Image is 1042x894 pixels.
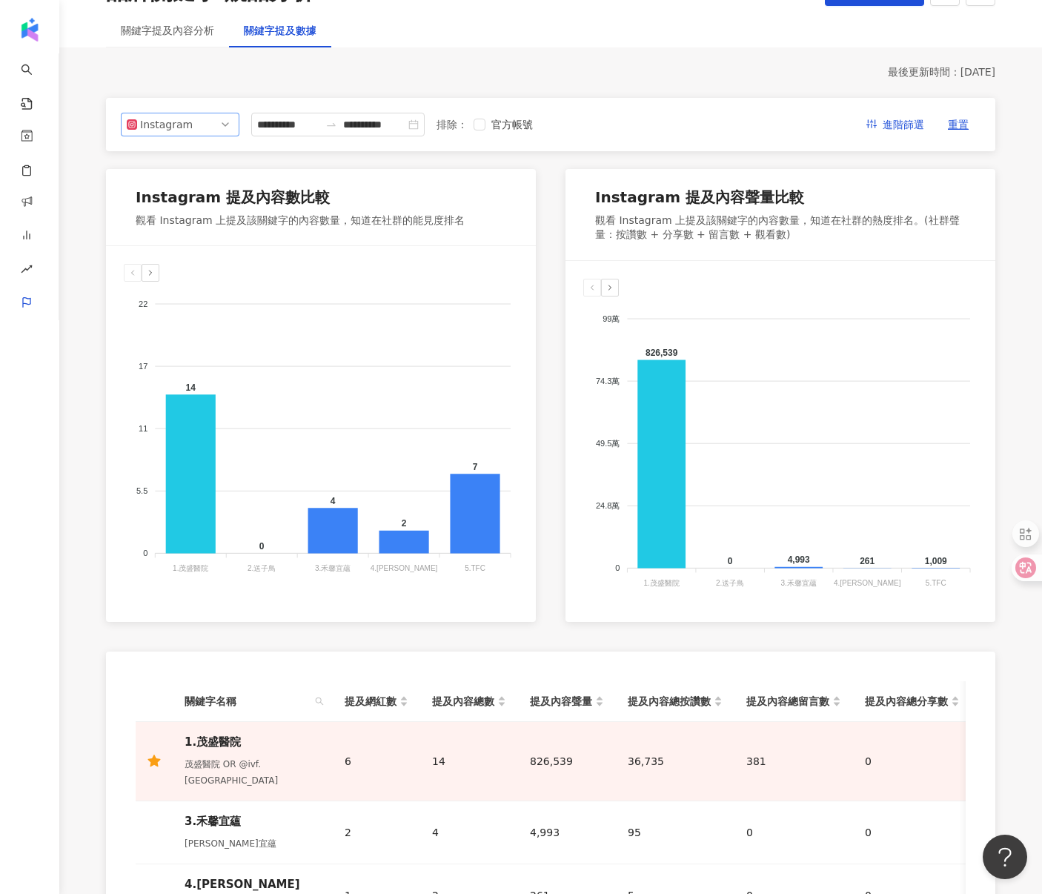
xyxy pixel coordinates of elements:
div: 0 [746,824,841,841]
tspan: 5.5 [136,486,147,495]
div: 14 [432,753,506,769]
a: search [21,53,50,111]
div: 36,735 [628,753,723,769]
span: rise [21,254,33,288]
div: 關鍵字提及內容分析 [121,22,214,39]
div: 6 [345,753,408,769]
span: 提及內容總分享數 [865,693,948,709]
tspan: 2.送子鳥 [716,579,744,587]
div: 826,539 [530,753,604,769]
th: 提及內容聲量 [518,681,616,722]
label: 排除 ： [437,116,468,133]
div: 關鍵字提及數據 [244,22,316,39]
div: Instagram 提及內容聲量比較 [595,187,804,208]
div: Instagram 提及內容數比較 [136,187,330,208]
div: 95 [628,824,723,841]
tspan: 22 [139,299,147,308]
span: to [325,119,337,130]
div: 3.禾馨宜蘊 [185,813,321,830]
th: 提及內容總按讚數 [616,681,734,722]
span: 官方帳號 [485,116,539,133]
div: 觀看 Instagram 上提及該關鍵字的內容數量，知道在社群的能見度排名 [136,213,465,228]
span: swap-right [325,119,337,130]
tspan: 0 [143,549,147,557]
div: 4,993 [530,824,604,841]
span: 提及內容總數 [432,693,494,709]
div: 茂盛醫院 OR @ivf.[GEOGRAPHIC_DATA] [185,756,321,789]
div: 觀看 Instagram 上提及該關鍵字的內容數量，知道在社群的熱度排名。(社群聲量：按讚數 + 分享數 + 留言數 + 觀看數) [595,213,966,242]
span: 提及網紅數 [345,693,396,709]
tspan: 0 [615,563,620,572]
span: 提及內容總按讚數 [628,693,711,709]
span: 關鍵字名稱 [185,693,309,709]
span: search [312,690,327,712]
tspan: 24.8萬 [596,501,620,510]
div: 4 [432,824,506,841]
tspan: 99萬 [603,314,620,322]
span: 提及內容總留言數 [746,693,829,709]
tspan: 5.TFC [926,579,946,587]
div: 381 [746,753,841,769]
tspan: 5.TFC [465,565,485,573]
span: 提及內容聲量 [530,693,592,709]
span: search [315,697,324,706]
span: 進階篩選 [883,113,924,137]
tspan: 1.茂盛醫院 [644,579,680,587]
iframe: Help Scout Beacon - Open [983,835,1027,879]
tspan: 3.禾馨宜蘊 [315,565,351,573]
button: 進階篩選 [854,113,936,136]
tspan: 2.送子鳥 [248,565,276,573]
div: 最後更新時間 ： [DATE] [106,65,995,80]
tspan: 4.[PERSON_NAME] [371,565,438,573]
div: [PERSON_NAME]宜蘊 [185,835,321,852]
span: star [147,755,161,768]
div: 4.[PERSON_NAME] [185,876,321,893]
div: Instagram [140,113,188,136]
div: 2 [345,824,408,841]
img: logo icon [18,18,42,42]
tspan: 11 [139,424,147,433]
div: 1.茂盛醫院 [185,734,321,750]
tspan: 3.禾馨宜蘊 [781,579,817,587]
button: 重置 [936,113,980,136]
tspan: 17 [139,362,147,371]
tspan: 49.5萬 [596,439,620,448]
div: 0 [865,824,960,841]
tspan: 4.[PERSON_NAME] [834,579,901,587]
tspan: 1.茂盛醫院 [173,565,208,573]
span: 重置 [948,113,969,137]
th: 提及內容總留言數 [734,681,853,722]
div: 0 [865,753,960,769]
th: 提及網紅數 [333,681,420,722]
th: 提及內容總數 [420,681,518,722]
th: 提及內容總分享數 [853,681,972,722]
tspan: 74.3萬 [596,377,620,385]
